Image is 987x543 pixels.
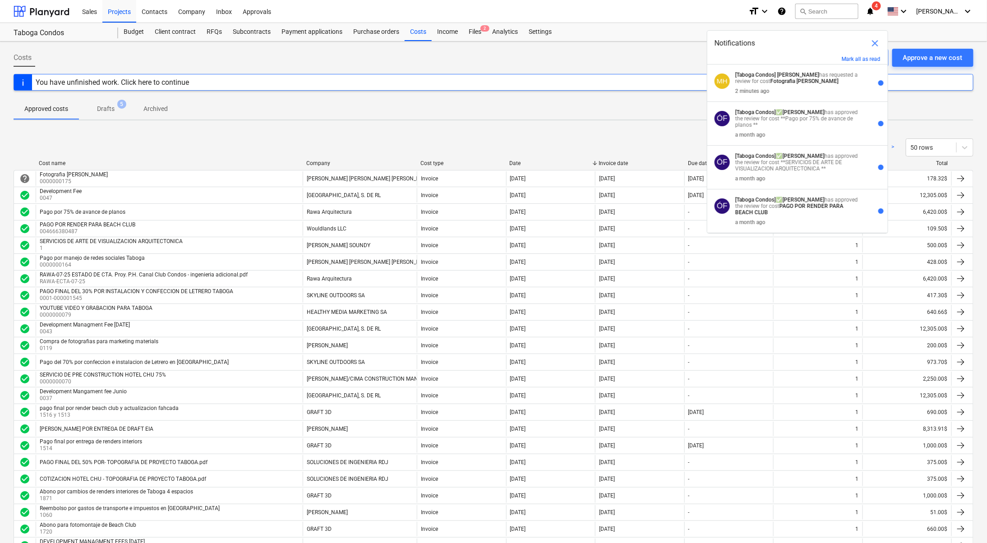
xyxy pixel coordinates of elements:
span: 2 [480,25,489,32]
a: Client contract [149,23,201,41]
div: 1 [856,426,859,432]
p: 0000000079 [40,311,154,319]
div: Invoice [421,459,438,465]
div: Invoice is waiting for an approval [19,173,30,184]
div: 690.00$ [862,405,951,419]
p: Drafts [97,104,115,114]
div: RAWA-07-25 ESTADO DE CTA. Proy. P.H. Canal Club Condos - ingenieria adicional.pdf [40,271,248,278]
div: [DATE] [510,209,526,215]
div: 6,420.00$ [862,271,951,286]
p: 004666380487 [40,228,137,235]
p: 1871 [40,495,195,502]
div: - [688,326,690,332]
div: [PERSON_NAME] SOUNDY [307,242,370,248]
div: YOUTUBE VIDEO Y GRABACION PARA TABOGA [40,305,152,311]
span: check_circle [19,423,30,434]
strong: [PERSON_NAME] [783,109,825,115]
div: 1 [856,459,859,465]
div: Total [866,160,948,166]
div: [DATE] [510,359,526,365]
div: Invoice was approved [19,357,30,368]
div: 12,305.00$ [862,388,951,403]
span: Notifications [715,38,755,49]
span: ÓF [717,114,728,123]
div: - [688,209,690,215]
div: 375.00$ [862,472,951,486]
p: 0000000175 [40,178,110,185]
div: 178.32$ [862,171,951,186]
p: RAWA-ECTA-07-25 [40,278,249,285]
div: - [688,292,690,299]
div: Óscar Francés [715,111,730,126]
span: check_circle [19,490,30,501]
div: SKYLINE OUTDOORS SA [307,359,365,365]
div: Invoice was approved [19,373,30,384]
a: Purchase orders [348,23,405,41]
div: pago final por render beach club y actualizacion fahcada [40,405,179,411]
span: ÓF [717,158,728,166]
div: 109.50$ [862,221,951,236]
i: keyboard_arrow_down [963,6,973,17]
div: - [688,342,690,349]
div: Cost name [39,160,299,166]
div: Development Managment Fee [DATE] [40,322,130,328]
div: PAGO POR RENDER PARA BEACH CLUB [40,221,135,228]
div: [DATE] [510,392,526,399]
p: 1516 y 1513 [40,411,180,419]
div: [DATE] [510,225,526,232]
div: Invoice was approved [19,390,30,401]
div: 417.30$ [862,288,951,303]
div: 8,313.91$ [862,422,951,436]
div: 1 [856,276,859,282]
div: Rawa Arquitectura [307,209,352,215]
div: Invoice was approved [19,290,30,301]
div: 1 [856,309,859,315]
div: Widget de chat [942,500,987,543]
div: Invoice was approved [19,190,30,201]
div: Invoice [421,309,438,315]
div: Invoice [421,409,438,415]
div: Fotografia [PERSON_NAME] [40,171,108,178]
div: HEALTHY MEDIA MARKETING SA [307,309,387,315]
div: [DATE] [599,276,615,282]
div: Invoice was approved [19,307,30,318]
span: check_circle [19,257,30,267]
p: 0037 [40,395,129,402]
div: Invoice was approved [19,423,30,434]
span: check_circle [19,373,30,384]
div: Development Fee [40,188,82,194]
div: Invoice [421,225,438,232]
div: - [688,242,690,248]
span: help [19,173,30,184]
a: Income [432,23,463,41]
strong: Fotografia [PERSON_NAME] [770,78,839,84]
div: GRAFT 3D [307,409,332,415]
div: 1 [856,359,859,365]
span: check_circle [19,507,30,518]
div: Invoice was approved [19,507,30,518]
div: Reembolso por gastos de transporte e impuestos en [GEOGRAPHIC_DATA] [40,505,220,511]
strong: [PERSON_NAME] [783,153,825,159]
div: 1 [856,342,859,349]
a: Files2 [463,23,487,41]
div: [PERSON_NAME] [307,342,348,349]
div: [DATE] [599,326,615,332]
div: [DATE] [510,476,526,482]
strong: [Taboga Condos] [735,72,776,78]
div: 428.00$ [862,255,951,269]
div: [DATE] [510,492,526,499]
div: [DATE] [510,309,526,315]
div: Invoice [421,292,438,299]
p: Approved costs [24,104,68,114]
p: 0000000070 [40,378,168,386]
div: [DATE] [510,342,526,349]
div: Invoice was approved [19,223,30,234]
div: SOLUCIONES DE INGENIERIA RDJ [307,476,388,482]
div: SERVICIO DE PRE CONSTRUCTION HOTEL CHU 75% [40,372,166,378]
div: Invoice [421,426,438,432]
div: a month ago [735,219,766,225]
p: 0000000164 [40,261,147,269]
div: 1 [856,242,859,248]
